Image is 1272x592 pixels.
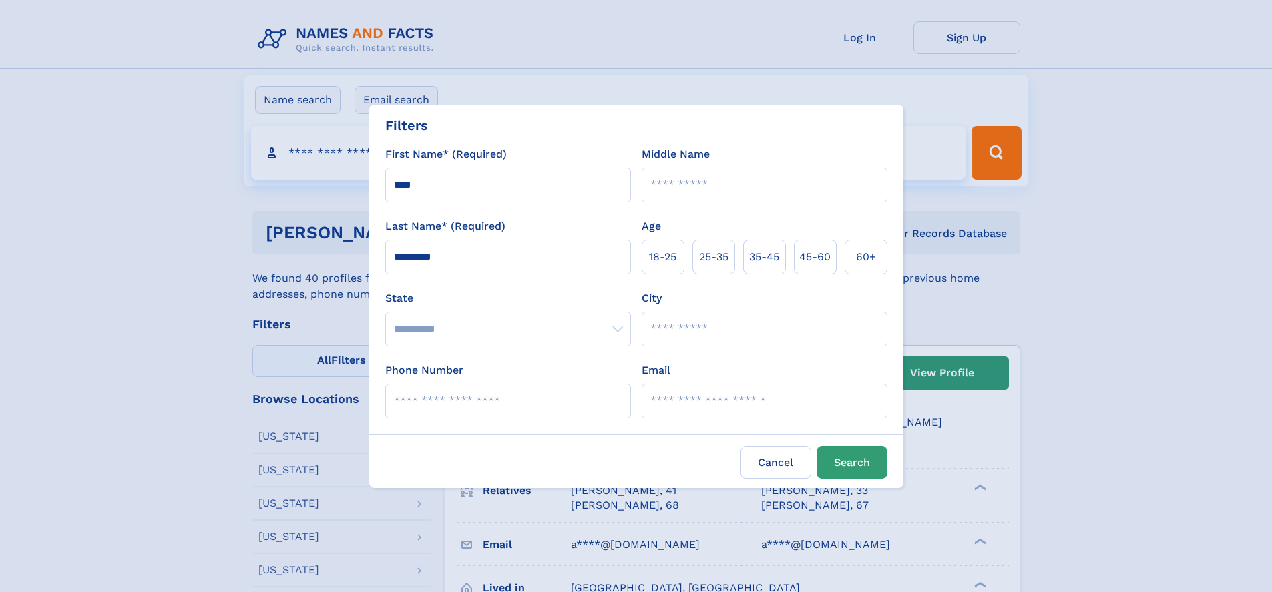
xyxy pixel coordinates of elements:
label: Middle Name [642,146,710,162]
label: Last Name* (Required) [385,218,505,234]
label: Cancel [740,446,811,479]
label: State [385,290,631,306]
div: Filters [385,115,428,135]
span: 45‑60 [799,249,831,265]
button: Search [817,446,887,479]
label: First Name* (Required) [385,146,507,162]
label: Email [642,362,670,378]
span: 35‑45 [749,249,779,265]
label: Age [642,218,661,234]
label: City [642,290,662,306]
span: 60+ [856,249,876,265]
span: 18‑25 [649,249,676,265]
label: Phone Number [385,362,463,378]
span: 25‑35 [699,249,728,265]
